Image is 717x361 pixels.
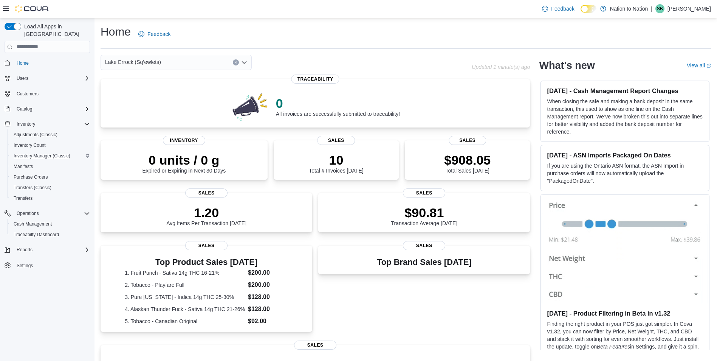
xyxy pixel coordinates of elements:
button: Inventory [2,119,93,129]
button: Transfers (Classic) [8,182,93,193]
span: Customers [14,89,90,98]
button: Operations [2,208,93,219]
button: Transfers [8,193,93,204]
span: Transfers (Classic) [11,183,90,192]
span: Adjustments (Classic) [11,130,90,139]
p: [PERSON_NAME] [667,4,711,13]
span: Users [14,74,90,83]
button: Customers [2,88,93,99]
p: 0 units / 0 g [142,152,226,168]
span: Inventory Count [14,142,46,148]
button: Reports [14,245,36,254]
span: Inventory [163,136,205,145]
a: Traceabilty Dashboard [11,230,62,239]
button: Home [2,58,93,68]
p: Nation to Nation [610,4,648,13]
span: Operations [17,210,39,216]
dt: 3. Pure [US_STATE] - Indica 14g THC 25-30% [125,293,245,301]
span: Home [17,60,29,66]
dd: $200.00 [248,268,288,277]
button: Users [2,73,93,84]
span: Load All Apps in [GEOGRAPHIC_DATA] [21,23,90,38]
button: Purchase Orders [8,172,93,182]
a: Inventory Manager (Classic) [11,151,73,160]
span: Inventory Count [11,141,90,150]
a: Purchase Orders [11,173,51,182]
dd: $200.00 [248,280,288,289]
a: Customers [14,89,42,98]
div: Sara Brown [655,4,664,13]
a: Home [14,59,32,68]
span: Manifests [14,163,33,170]
button: Reports [2,244,93,255]
dt: 2. Tobacco - Playfare Full [125,281,245,289]
a: Transfers [11,194,36,203]
span: Inventory [14,120,90,129]
button: Settings [2,260,93,271]
span: Users [17,75,28,81]
span: Reports [14,245,90,254]
a: Settings [14,261,36,270]
h3: [DATE] - Cash Management Report Changes [547,87,703,95]
a: Inventory Count [11,141,49,150]
button: Inventory Count [8,140,93,151]
button: Traceabilty Dashboard [8,229,93,240]
span: Traceabilty Dashboard [11,230,90,239]
p: $90.81 [391,205,458,220]
svg: External link [706,64,711,68]
p: When closing the safe and making a bank deposit in the same transaction, this used to show as one... [547,98,703,135]
span: Feedback [551,5,574,12]
a: Manifests [11,162,36,171]
button: Catalog [2,104,93,114]
span: Lake Errock (Sq’ewlets) [105,58,161,67]
p: 1.20 [166,205,246,220]
span: Customers [17,91,39,97]
div: Avg Items Per Transaction [DATE] [166,205,246,226]
nav: Complex example [5,54,90,291]
button: Operations [14,209,42,218]
button: Cash Management [8,219,93,229]
p: 10 [309,152,363,168]
a: Cash Management [11,219,55,229]
button: Users [14,74,31,83]
dd: $92.00 [248,317,288,326]
button: Inventory [14,120,38,129]
span: Adjustments (Classic) [14,132,57,138]
span: Cash Management [14,221,52,227]
p: Finding the right product in your POS just got simpler. In Cova v1.32, you can now filter by Pric... [547,320,703,358]
span: Sales [317,136,355,145]
a: View allExternal link [687,62,711,68]
span: Traceability [291,75,339,84]
span: Home [14,58,90,68]
dt: 1. Fruit Punch - Sativa 14g THC 16-21% [125,269,245,277]
span: Settings [14,260,90,270]
dt: 5. Tobacco - Canadian Original [125,317,245,325]
span: Sales [185,241,228,250]
dt: 4. Alaskan Thunder Fuck - Sativa 14g THC 21-26% [125,305,245,313]
span: Catalog [14,104,90,114]
em: Beta Features [597,344,630,350]
span: Purchase Orders [11,173,90,182]
span: Sales [185,188,228,198]
span: SB [657,4,663,13]
span: Transfers [14,195,33,201]
span: Inventory [17,121,35,127]
p: 0 [276,96,400,111]
span: Reports [17,247,33,253]
div: Total # Invoices [DATE] [309,152,363,174]
button: Catalog [14,104,35,114]
button: Inventory Manager (Classic) [8,151,93,161]
h1: Home [101,24,131,39]
span: Sales [403,241,445,250]
p: If you are using the Ontario ASN format, the ASN Import in purchase orders will now automatically... [547,162,703,185]
button: Adjustments (Classic) [8,129,93,140]
img: 0 [231,91,270,121]
span: Inventory Manager (Classic) [11,151,90,160]
a: Transfers (Classic) [11,183,54,192]
span: Transfers [11,194,90,203]
h3: Top Brand Sales [DATE] [377,258,472,267]
p: $908.05 [444,152,491,168]
input: Dark Mode [581,5,596,13]
div: Transaction Average [DATE] [391,205,458,226]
